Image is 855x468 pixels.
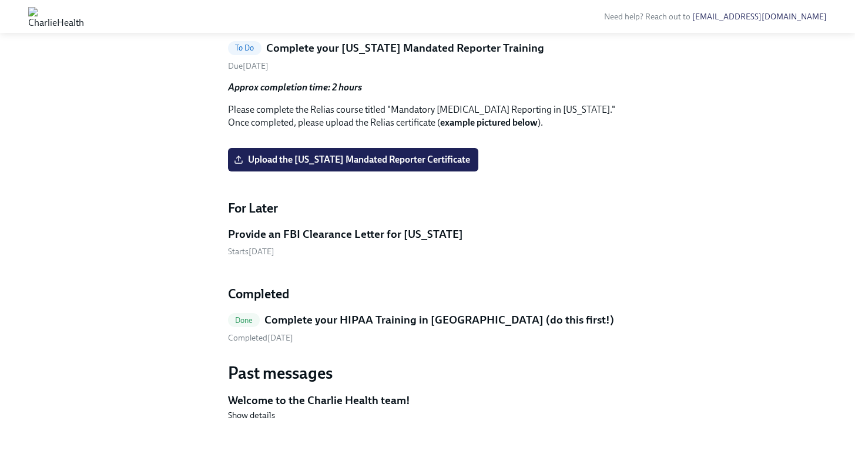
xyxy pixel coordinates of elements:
span: Need help? Reach out to [604,12,827,22]
button: Show details [228,409,275,421]
span: Monday, September 22nd 2025, 9:00 am [228,61,269,71]
strong: example pictured below [440,117,538,128]
span: Thursday, September 11th 2025, 1:54 pm [228,333,293,343]
h5: Complete your [US_STATE] Mandated Reporter Training [266,41,544,56]
h4: Completed [228,285,628,303]
label: Upload the [US_STATE] Mandated Reporter Certificate [228,148,478,171]
img: CharlieHealth [28,7,84,26]
h4: For Later [228,200,628,217]
p: Please complete the Relias course titled "Mandatory [MEDICAL_DATA] Reporting in [US_STATE]." Once... [228,103,628,129]
h5: Complete your HIPAA Training in [GEOGRAPHIC_DATA] (do this first!) [264,312,614,328]
a: DoneComplete your HIPAA Training in [GEOGRAPHIC_DATA] (do this first!) Completed[DATE] [228,312,628,344]
span: Thursday, September 25th 2025, 9:00 am [228,247,274,257]
h3: Past messages [228,362,628,383]
strong: Approx completion time: 2 hours [228,82,362,93]
a: [EMAIL_ADDRESS][DOMAIN_NAME] [692,12,827,22]
span: Upload the [US_STATE] Mandated Reporter Certificate [236,154,470,166]
span: To Do [228,43,261,52]
a: To DoComplete your [US_STATE] Mandated Reporter TrainingDue[DATE] [228,41,628,72]
h5: Provide an FBI Clearance Letter for [US_STATE] [228,227,463,242]
a: Provide an FBI Clearance Letter for [US_STATE]Starts[DATE] [228,227,628,258]
span: Done [228,316,260,325]
h5: Welcome to the Charlie Health team! [228,393,628,408]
